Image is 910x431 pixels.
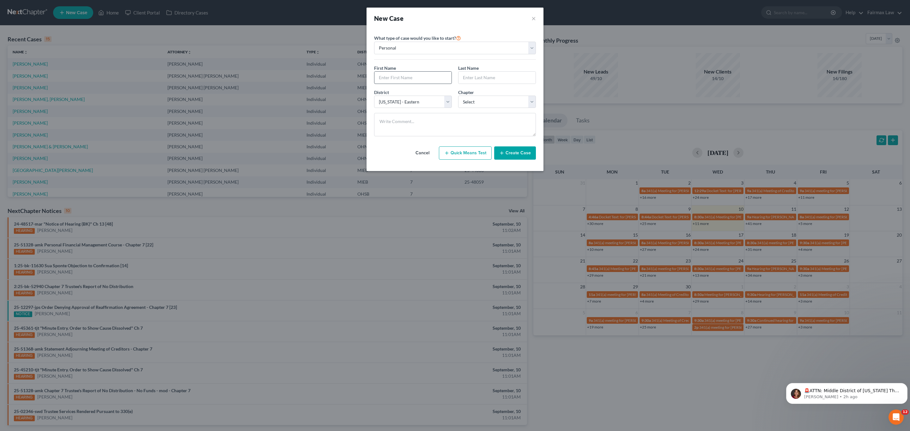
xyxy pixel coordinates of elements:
[374,15,403,22] strong: New Case
[458,90,474,95] span: Chapter
[374,65,396,71] span: First Name
[889,410,904,425] iframe: Intercom live chat
[531,14,536,23] button: ×
[784,370,910,414] iframe: Intercom notifications message
[374,90,389,95] span: District
[409,147,436,159] button: Cancel
[458,72,536,84] input: Enter Last Name
[458,65,479,71] span: Last Name
[439,146,492,160] button: Quick Means Test
[374,34,461,42] label: What type of case would you like to start?
[494,146,536,160] button: Create Case
[901,410,909,415] span: 12
[374,72,452,84] input: Enter First Name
